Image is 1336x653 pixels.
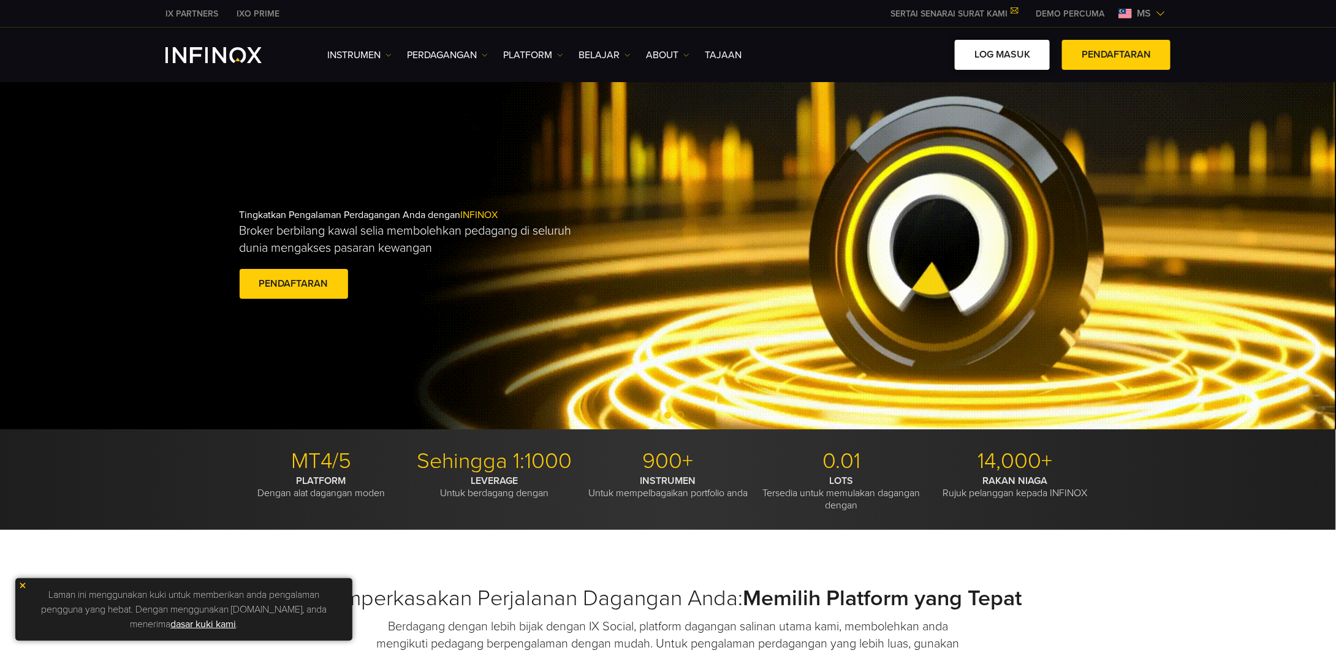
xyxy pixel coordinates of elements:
[759,448,924,475] p: 0.01
[239,475,403,499] p: Dengan alat dagangan moden
[412,475,577,499] p: Untuk berdagang dengan
[933,448,1097,475] p: 14,000+
[640,475,696,487] strong: INSTRUMEN
[1132,6,1156,21] span: ms
[830,475,854,487] strong: LOTS
[1062,40,1171,70] a: Pendaftaran
[297,475,346,487] strong: PLATFORM
[412,448,577,475] p: Sehingga 1:1000
[240,222,604,257] p: Broker berbilang kawal selia membolehkan pedagang di seluruh dunia mengakses pasaran kewangan
[240,189,694,322] div: Tingkatkan Pengalaman Perdagangan Anda dengan
[652,412,659,419] span: Go to slide 1
[21,584,346,635] p: Laman ini menggunakan kuki untuk memberikan anda pengalaman pengguna yang hebat. Dengan menggunak...
[955,40,1050,70] a: Log masuk
[646,48,689,62] a: ABOUT
[933,475,1097,499] p: Rujuk pelanggan kepada INFINOX
[239,448,403,475] p: MT4/5
[743,585,1022,611] strong: Memilih Platform yang Tepat
[586,475,750,499] p: Untuk mempelbagaikan portfolio anda
[664,412,672,419] span: Go to slide 2
[471,475,518,487] strong: LEVERAGE
[677,412,684,419] span: Go to slide 3
[407,48,488,62] a: PERDAGANGAN
[240,269,348,299] a: Pendaftaran
[705,48,742,62] a: Tajaan
[1027,7,1114,20] a: INFINOX MENU
[239,585,1097,612] h2: Memperkasakan Perjalanan Dagangan Anda:
[227,7,289,20] a: INFINOX
[327,48,392,62] a: Instrumen
[461,209,498,221] span: INFINOX
[759,475,924,511] p: Tersedia untuk memulakan dagangan dengan
[881,9,1027,19] a: SERTAI SENARAI SURAT KAMI
[982,475,1047,487] strong: RAKAN NIAGA
[579,48,631,62] a: Belajar
[586,448,750,475] p: 900+
[156,7,227,20] a: INFINOX
[170,618,236,630] a: dasar kuki kami
[503,48,563,62] a: PLATFORM
[165,47,290,63] a: INFINOX Logo
[18,581,27,590] img: yellow close icon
